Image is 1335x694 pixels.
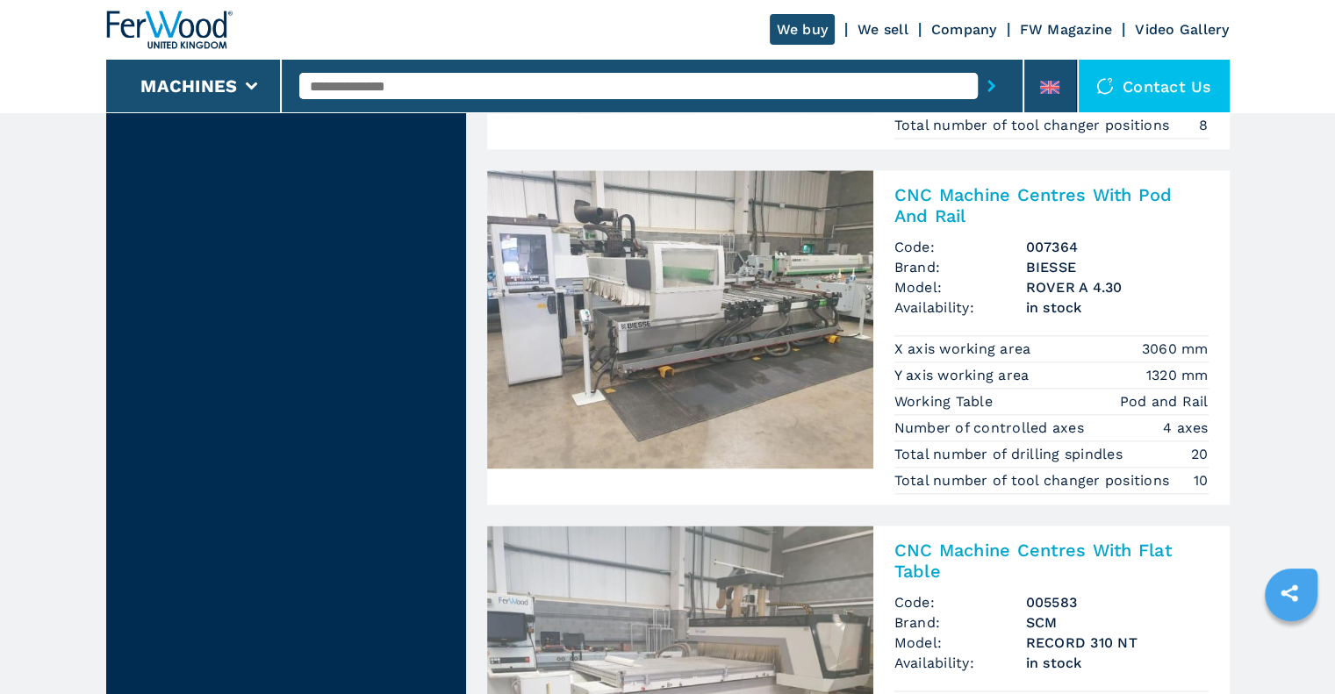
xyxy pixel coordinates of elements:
[1026,297,1209,318] span: in stock
[1260,615,1322,681] iframe: Chat
[1135,21,1229,38] a: Video Gallery
[894,653,1026,673] span: Availability:
[978,66,1005,106] button: submit-button
[894,340,1036,359] p: X axis working area
[894,419,1089,438] p: Number of controlled axes
[487,170,873,469] img: CNC Machine Centres With Pod And Rail BIESSE ROVER A 4.30
[931,21,997,38] a: Company
[487,170,1230,504] a: CNC Machine Centres With Pod And Rail BIESSE ROVER A 4.30CNC Machine Centres With Pod And RailCod...
[1079,60,1230,112] div: Contact us
[1120,391,1209,411] em: Pod and Rail
[1267,571,1311,615] a: sharethis
[1194,470,1209,490] em: 10
[894,612,1026,633] span: Brand:
[140,75,237,97] button: Machines
[894,392,998,411] p: Working Table
[1026,592,1209,612] h3: 005583
[894,116,1174,135] p: Total number of tool changer positions
[894,471,1174,490] p: Total number of tool changer positions
[770,14,836,45] a: We buy
[1146,365,1209,385] em: 1320 mm
[894,633,1026,653] span: Model:
[1026,277,1209,297] h3: ROVER A 4.30
[894,184,1209,226] h3: CNC Machine Centres With Pod And Rail
[1026,237,1209,257] h3: 007364
[894,540,1209,582] h3: CNC Machine Centres With Flat Table
[1199,115,1208,135] em: 8
[894,237,1026,257] span: Code:
[1142,339,1209,359] em: 3060 mm
[1026,653,1209,673] span: in stock
[894,445,1128,464] p: Total number of drilling spindles
[1026,612,1209,633] h3: SCM
[1163,418,1209,438] em: 4 axes
[894,297,1026,318] span: Availability:
[1096,77,1114,95] img: Contact us
[894,366,1034,385] p: Y axis working area
[1020,21,1113,38] a: FW Magazine
[894,592,1026,612] span: Code:
[1191,444,1209,464] em: 20
[858,21,908,38] a: We sell
[894,257,1026,277] span: Brand:
[1026,633,1209,653] h3: RECORD 310 NT
[106,11,233,49] img: Ferwood
[894,277,1026,297] span: Model:
[1026,257,1209,277] h3: BIESSE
